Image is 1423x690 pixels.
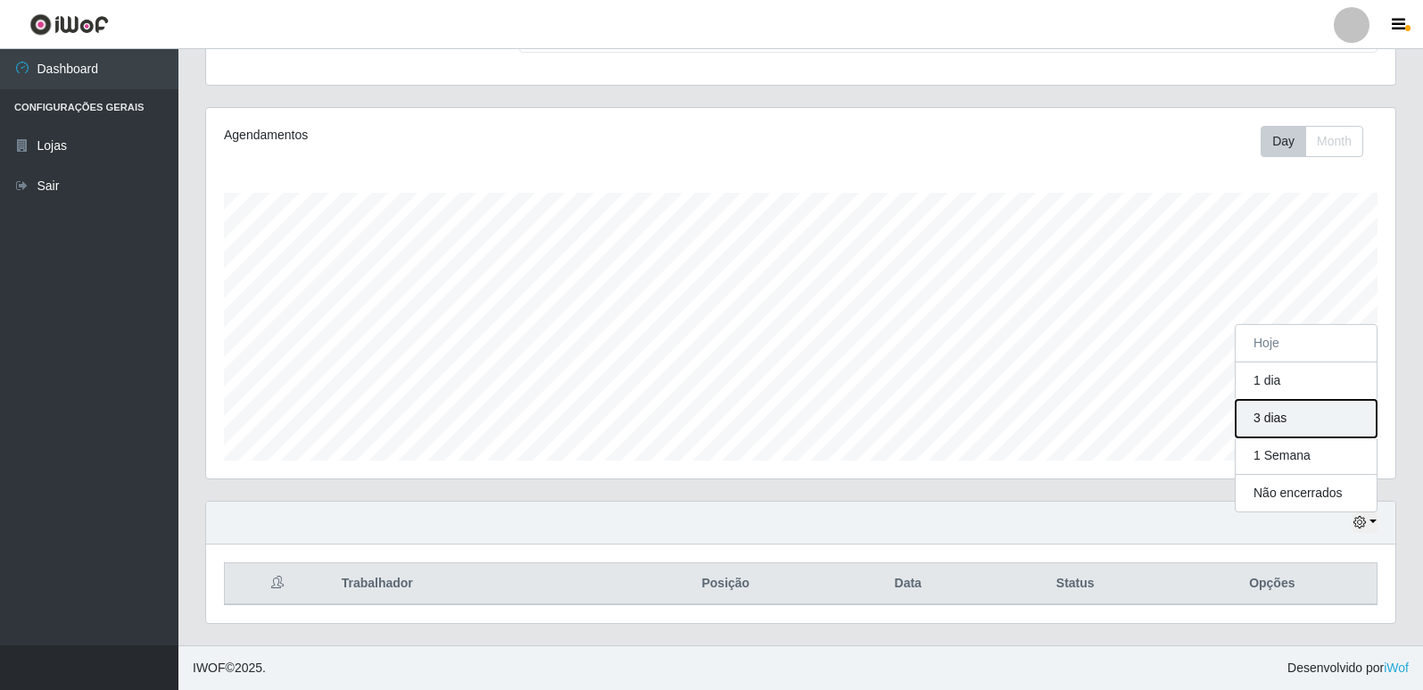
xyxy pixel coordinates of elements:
[1261,126,1377,157] div: Toolbar with button groups
[1236,325,1377,362] button: Hoje
[1261,126,1306,157] button: Day
[1305,126,1363,157] button: Month
[983,563,1168,605] th: Status
[224,126,689,145] div: Agendamentos
[331,563,618,605] th: Trabalhador
[1168,563,1377,605] th: Opções
[1236,475,1377,511] button: Não encerrados
[1384,661,1409,675] a: iWof
[833,563,983,605] th: Data
[1261,126,1363,157] div: First group
[193,661,226,675] span: IWOF
[1287,659,1409,678] span: Desenvolvido por
[1236,362,1377,400] button: 1 dia
[193,659,266,678] span: © 2025 .
[29,13,109,36] img: CoreUI Logo
[1236,437,1377,475] button: 1 Semana
[1236,400,1377,437] button: 3 dias
[618,563,833,605] th: Posição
